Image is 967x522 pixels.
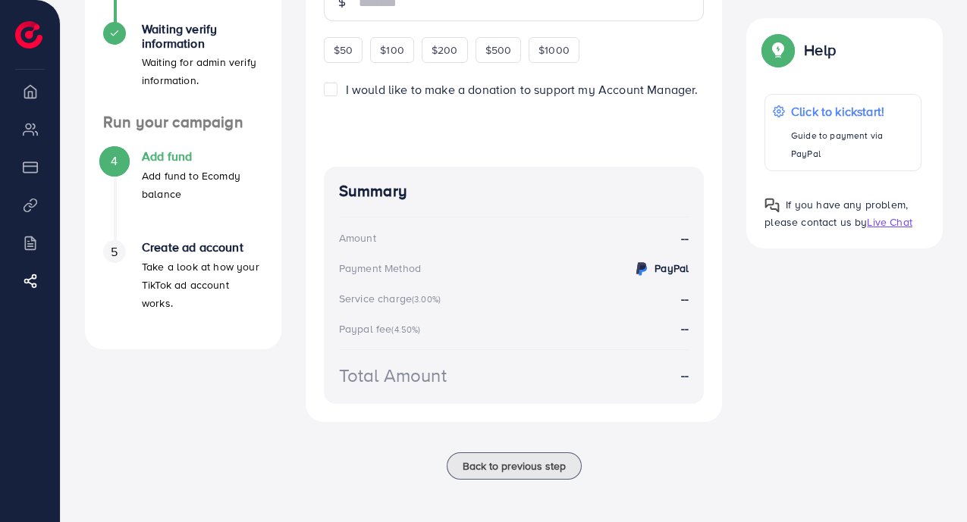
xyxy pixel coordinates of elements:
span: Live Chat [867,214,912,230]
h4: Add fund [142,149,263,164]
span: Back to previous step [463,458,566,474]
small: (4.50%) [391,324,420,336]
span: If you have any problem, please contact us by [764,197,908,230]
strong: PayPal [655,261,689,276]
p: Click to kickstart! [791,102,913,120]
span: I would like to make a donation to support my Account Manager. [346,81,699,98]
li: Create ad account [85,240,281,331]
li: Add fund [85,149,281,240]
strong: -- [681,290,689,307]
h4: Summary [339,182,689,201]
p: Guide to payment via PayPal [791,127,913,163]
h4: Create ad account [142,240,263,255]
strong: -- [681,320,689,336]
img: Popup guide [764,36,792,64]
span: 4 [111,152,118,170]
h4: Run your campaign [85,113,281,132]
img: credit [633,260,651,278]
h4: Waiting verify information [142,22,263,51]
span: $100 [380,42,404,58]
div: Payment Method [339,261,421,276]
div: Total Amount [339,362,447,389]
p: Add fund to Ecomdy balance [142,167,263,203]
span: 5 [111,243,118,261]
li: Waiting verify information [85,22,281,113]
strong: -- [681,367,689,384]
button: Back to previous step [447,452,582,480]
div: Service charge [339,291,445,306]
strong: -- [681,230,689,247]
p: Take a look at how your TikTok ad account works. [142,258,263,312]
p: Help [804,41,836,59]
span: $1000 [538,42,570,58]
small: (3.00%) [412,293,441,305]
img: logo [15,21,42,48]
iframe: Chat [903,454,956,511]
div: Amount [339,230,376,245]
img: Popup guide [764,198,780,213]
span: $200 [432,42,458,58]
span: $50 [334,42,353,58]
div: Paypal fee [339,321,425,336]
span: $500 [485,42,512,58]
p: Waiting for admin verify information. [142,53,263,89]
